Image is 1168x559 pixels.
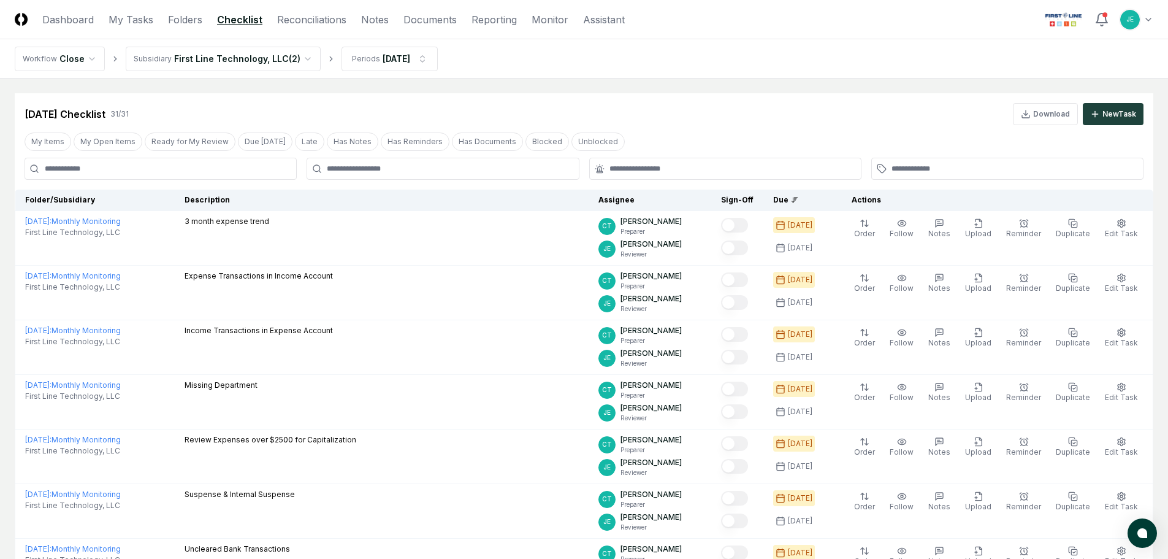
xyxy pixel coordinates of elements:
[721,327,748,342] button: Mark complete
[295,133,324,151] button: Late
[603,353,611,363] span: JE
[854,338,875,347] span: Order
[620,216,682,227] p: [PERSON_NAME]
[965,447,991,457] span: Upload
[238,133,292,151] button: Due Today
[721,350,748,364] button: Mark complete
[603,408,611,417] span: JE
[74,133,142,151] button: My Open Items
[620,391,682,400] p: Preparer
[890,447,914,457] span: Follow
[926,380,953,406] button: Notes
[1105,393,1138,402] span: Edit Task
[1102,434,1140,460] button: Edit Task
[25,271,52,280] span: [DATE] :
[788,220,812,231] div: [DATE]
[721,272,748,287] button: Mark complete
[721,241,748,255] button: Mark complete
[1105,502,1138,511] span: Edit Task
[1056,502,1090,511] span: Duplicate
[928,393,950,402] span: Notes
[327,133,378,151] button: Has Notes
[620,457,682,468] p: [PERSON_NAME]
[773,195,822,206] div: Due
[721,514,748,528] button: Mark complete
[175,190,589,211] th: Description
[1056,393,1090,402] span: Duplicate
[788,406,812,417] div: [DATE]
[928,447,950,457] span: Notes
[926,489,953,515] button: Notes
[852,271,877,296] button: Order
[926,325,953,351] button: Notes
[620,512,682,523] p: [PERSON_NAME]
[25,380,52,390] span: [DATE] :
[1056,338,1090,347] span: Duplicate
[1006,229,1041,238] span: Reminder
[25,391,120,402] span: First Line Technology, LLC
[1056,229,1090,238] span: Duplicate
[25,445,120,457] span: First Line Technology, LLC
[1053,216,1093,242] button: Duplicate
[887,434,916,460] button: Follow
[788,438,812,449] div: [DATE]
[620,468,682,477] p: Reviewer
[602,276,612,285] span: CT
[1128,519,1157,548] button: atlas-launcher
[1102,489,1140,515] button: Edit Task
[452,133,523,151] button: Has Documents
[1102,271,1140,296] button: Edit Task
[926,216,953,242] button: Notes
[23,53,57,64] div: Workflow
[788,329,812,340] div: [DATE]
[25,435,52,444] span: [DATE] :
[721,404,748,419] button: Mark complete
[1119,9,1141,31] button: JE
[854,502,875,511] span: Order
[25,380,121,390] a: [DATE]:Monthly Monitoring
[963,380,994,406] button: Upload
[620,403,682,414] p: [PERSON_NAME]
[109,12,153,27] a: My Tasks
[532,12,568,27] a: Monitor
[928,338,950,347] span: Notes
[471,12,517,27] a: Reporting
[25,336,120,347] span: First Line Technology, LLC
[361,12,389,27] a: Notes
[788,547,812,558] div: [DATE]
[788,461,812,472] div: [DATE]
[928,229,950,238] span: Notes
[15,13,28,26] img: Logo
[1004,489,1044,515] button: Reminder
[1004,216,1044,242] button: Reminder
[185,325,333,336] p: Income Transactions in Expense Account
[620,380,682,391] p: [PERSON_NAME]
[571,133,625,151] button: Unblocked
[185,434,356,445] p: Review Expenses over $2500 for Capitalization
[1004,380,1044,406] button: Reminder
[620,414,682,423] p: Reviewer
[887,271,916,296] button: Follow
[1105,447,1138,457] span: Edit Task
[25,490,121,499] a: [DATE]:Monthly Monitoring
[217,12,262,27] a: Checklist
[620,304,682,314] p: Reviewer
[1056,283,1090,293] span: Duplicate
[277,12,346,27] a: Reconciliations
[25,217,121,226] a: [DATE]:Monthly Monitoring
[721,295,748,310] button: Mark complete
[1053,489,1093,515] button: Duplicate
[887,489,916,515] button: Follow
[890,283,914,293] span: Follow
[603,517,611,526] span: JE
[25,227,120,238] span: First Line Technology, LLC
[620,434,682,445] p: [PERSON_NAME]
[25,271,121,280] a: [DATE]:Monthly Monitoring
[1006,393,1041,402] span: Reminder
[25,544,52,553] span: [DATE] :
[620,445,682,455] p: Preparer
[403,12,457,27] a: Documents
[965,502,991,511] span: Upload
[854,447,875,457] span: Order
[890,338,914,347] span: Follow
